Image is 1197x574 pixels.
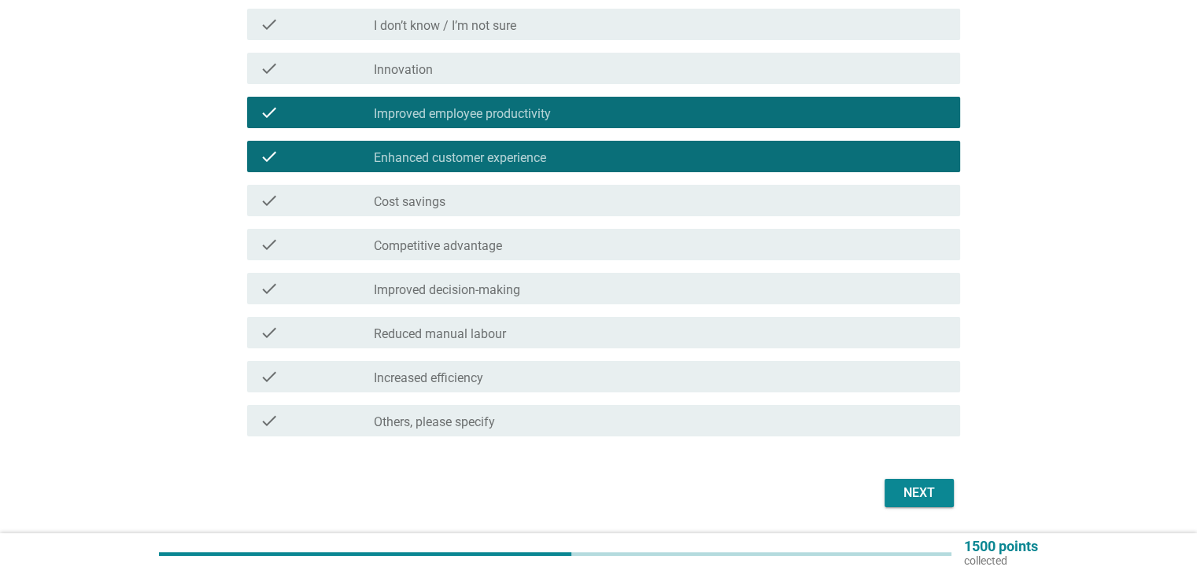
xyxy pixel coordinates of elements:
i: check [260,103,279,122]
label: Innovation [374,62,433,78]
i: check [260,235,279,254]
label: Others, please specify [374,414,495,430]
label: Cost savings [374,194,445,210]
i: check [260,411,279,430]
p: 1500 points [964,539,1038,554]
i: check [260,15,279,34]
label: Improved decision-making [374,282,520,298]
i: check [260,367,279,386]
i: check [260,279,279,298]
p: collected [964,554,1038,568]
i: check [260,323,279,342]
label: I don’t know / I’m not sure [374,18,516,34]
label: Competitive advantage [374,238,502,254]
div: Next [897,484,941,502]
label: Increased efficiency [374,370,483,386]
label: Enhanced customer experience [374,150,546,166]
i: check [260,59,279,78]
button: Next [885,479,954,507]
i: check [260,147,279,166]
label: Reduced manual labour [374,326,506,342]
label: Improved employee productivity [374,106,551,122]
i: check [260,191,279,210]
